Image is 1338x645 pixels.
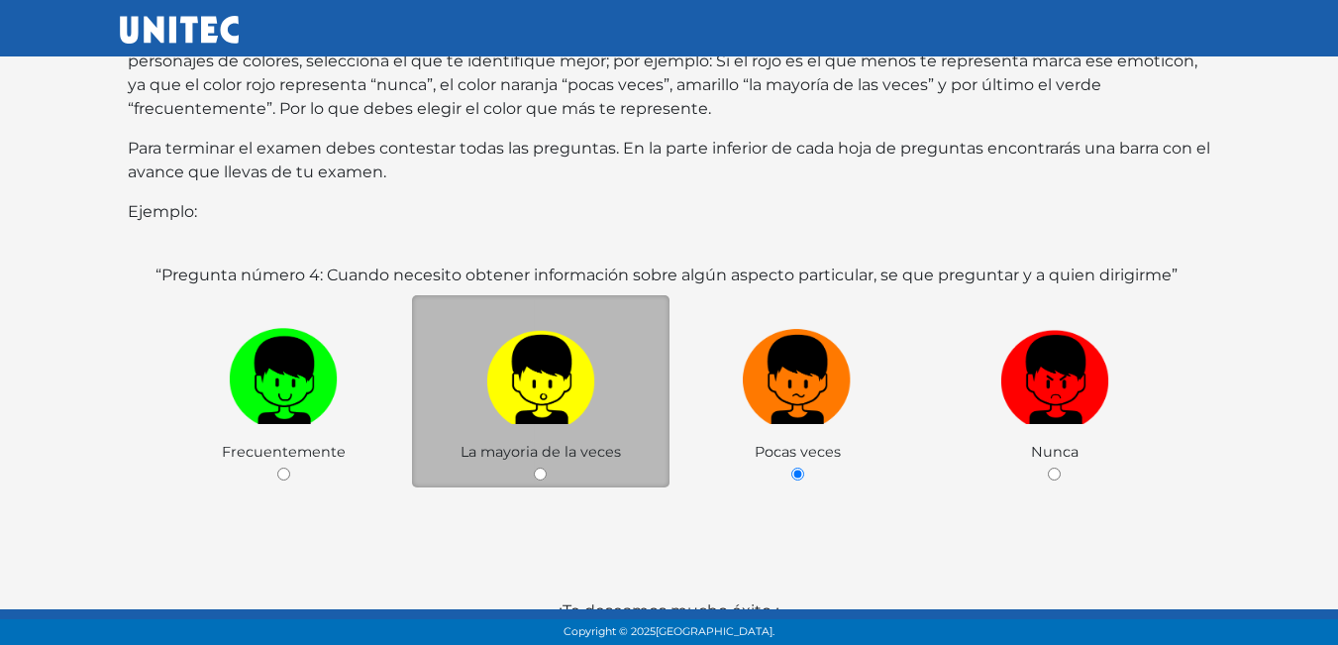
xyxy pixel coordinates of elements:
[461,443,621,461] span: La mayoria de la veces
[128,137,1211,184] p: Para terminar el examen debes contestar todas las preguntas. En la parte inferior de cada hoja de...
[120,16,239,44] img: UNITEC
[229,321,338,425] img: v1.png
[1000,321,1109,425] img: r1.png
[656,625,774,638] span: [GEOGRAPHIC_DATA].
[222,443,346,461] span: Frecuentemente
[755,443,841,461] span: Pocas veces
[128,200,1211,224] p: Ejemplo:
[486,321,595,425] img: a1.png
[128,26,1211,121] p: Selecciona de las 4 opciones con la que te sientas identificado (a). Sólo selecciona una opción, ...
[1031,443,1079,461] span: Nunca
[155,264,1178,287] label: “Pregunta número 4: Cuando necesito obtener información sobre algún aspecto particular, se que pr...
[743,321,852,425] img: n1.png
